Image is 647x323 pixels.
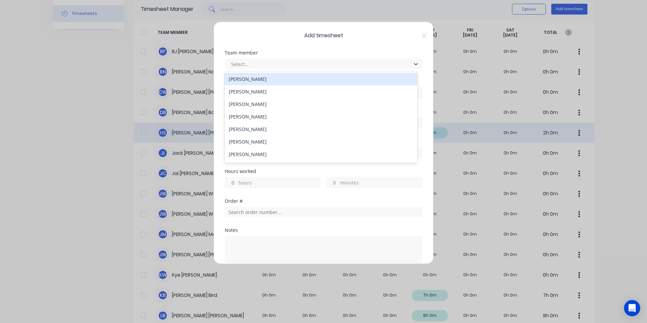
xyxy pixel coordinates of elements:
div: Order # [225,199,422,203]
input: 0 [327,177,338,188]
div: [PERSON_NAME] [225,135,417,148]
div: [PERSON_NAME] [225,73,417,85]
div: [PERSON_NAME] [225,123,417,135]
div: [PERSON_NAME] [225,160,417,173]
div: [PERSON_NAME] [225,98,417,110]
input: 0 [225,177,237,188]
input: Search order number... [225,207,422,217]
div: [PERSON_NAME] [225,85,417,98]
label: minutes [340,179,422,188]
span: Add timesheet [225,31,422,40]
div: [PERSON_NAME] [225,110,417,123]
div: Hours worked [225,169,422,174]
div: Open Intercom Messenger [624,300,640,316]
div: Team member [225,50,422,55]
div: Notes [225,228,422,233]
div: [PERSON_NAME] [225,148,417,160]
label: hours [239,179,320,188]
